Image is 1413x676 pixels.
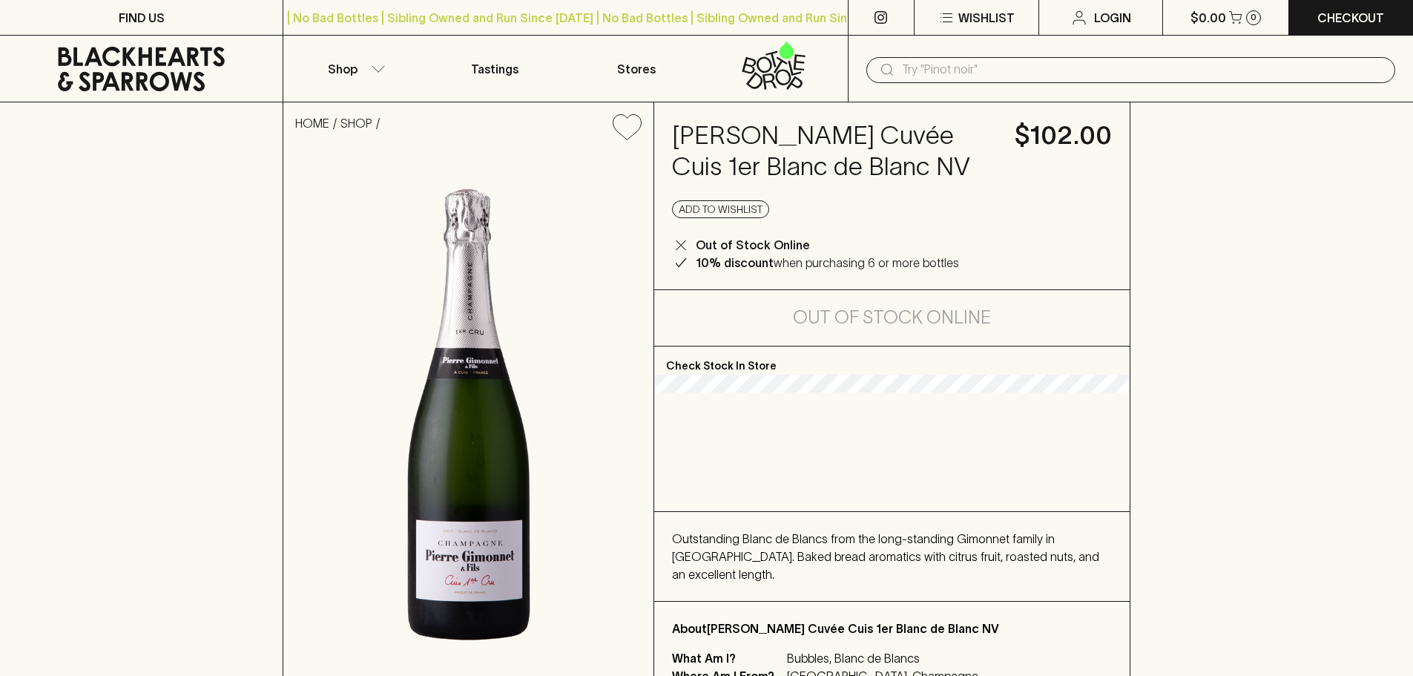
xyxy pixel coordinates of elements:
[672,620,1112,637] p: About [PERSON_NAME] Cuvée Cuis 1er Blanc de Blanc NV
[1251,13,1256,22] p: 0
[340,117,372,130] a: SHOP
[1015,120,1112,151] h4: $102.00
[672,649,783,667] p: What Am I?
[958,9,1015,27] p: Wishlist
[471,60,518,78] p: Tastings
[617,60,656,78] p: Stores
[566,36,707,102] a: Stores
[672,532,1099,581] span: Outstanding Blanc de Blancs from the long-standing Gimonnet family in [GEOGRAPHIC_DATA]. Baked br...
[1094,9,1131,27] p: Login
[424,36,565,102] a: Tastings
[607,108,648,146] button: Add to wishlist
[902,58,1383,82] input: Try "Pinot noir"
[119,9,165,27] p: FIND US
[793,306,991,329] h5: Out of Stock Online
[672,120,997,183] h4: [PERSON_NAME] Cuvée Cuis 1er Blanc de Blanc NV
[672,200,769,218] button: Add to wishlist
[1190,9,1226,27] p: $0.00
[654,347,1130,375] p: Check Stock In Store
[328,60,358,78] p: Shop
[696,256,774,269] b: 10% discount
[787,649,978,667] p: Bubbles, Blanc de Blancs
[1317,9,1384,27] p: Checkout
[295,117,329,130] a: HOME
[696,236,810,254] p: Out of Stock Online
[283,36,424,102] button: Shop
[696,254,959,272] p: when purchasing 6 or more bottles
